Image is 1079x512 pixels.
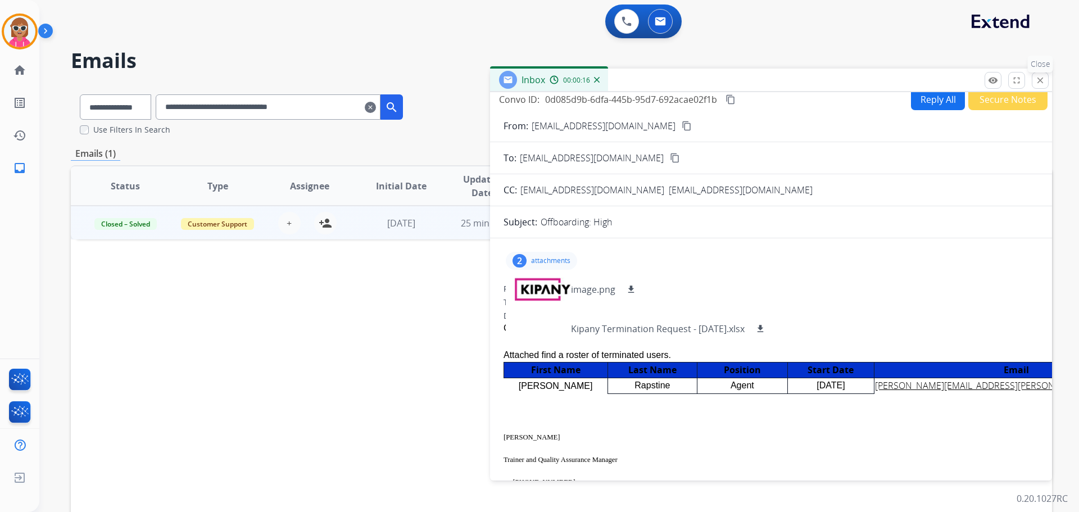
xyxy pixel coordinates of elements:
[968,88,1048,110] button: Secure Notes
[387,217,415,229] span: [DATE]
[504,348,1039,362] div: Attached find a roster of terminated users.
[457,173,508,200] span: Updated Date
[628,364,677,376] span: Last Name
[94,218,157,230] span: Closed – Solved
[504,310,1039,321] div: Date:
[504,215,537,229] p: Subject:
[670,153,680,163] mat-icon: content_copy
[531,364,581,376] span: First Name
[111,179,140,193] span: Status
[1004,364,1029,376] span: Email
[571,283,615,296] p: image.png
[13,129,26,142] mat-icon: history
[504,321,1039,335] div: Good Afternoon,
[531,256,570,265] p: attachments
[788,379,874,392] div: [DATE]
[181,218,254,230] span: Customer Support
[682,121,692,131] mat-icon: content_copy
[571,322,745,336] p: Kipany Termination Request - [DATE].xlsx
[504,478,575,486] span: m: [PHONE_NUMBER]
[669,184,813,196] span: [EMAIL_ADDRESS][DOMAIN_NAME]
[504,283,1039,294] div: From:
[365,101,376,114] mat-icon: clear
[71,49,1052,72] h2: Emails
[278,212,301,234] button: +
[504,456,618,464] b: Trainer and Quality Assurance Manager
[71,147,120,161] p: Emails (1)
[1017,492,1068,505] p: 0.20.1027RC
[13,161,26,175] mat-icon: inbox
[207,179,228,193] span: Type
[545,93,717,106] span: 0d085d9b-6dfa-445b-95d7-692acae02f1b
[755,324,765,334] mat-icon: download
[461,217,526,229] span: 25 minutes ago
[385,101,398,114] mat-icon: search
[13,64,26,77] mat-icon: home
[513,254,527,268] div: 2
[376,179,427,193] span: Initial Date
[504,433,560,441] b: [PERSON_NAME]
[504,151,516,165] p: To:
[541,215,612,229] p: Offboarding: High
[724,364,761,376] span: Position
[563,76,590,85] span: 00:00:16
[4,16,35,47] img: avatar
[505,379,607,393] div: [PERSON_NAME]
[520,151,664,165] span: [EMAIL_ADDRESS][DOMAIN_NAME]
[290,179,329,193] span: Assignee
[911,88,965,110] button: Reply All
[532,119,675,133] p: [EMAIL_ADDRESS][DOMAIN_NAME]
[988,75,998,85] mat-icon: remove_red_eye
[520,184,664,196] span: [EMAIL_ADDRESS][DOMAIN_NAME]
[1028,56,1053,73] p: Close
[609,379,696,392] div: Rapstine
[626,284,636,294] mat-icon: download
[522,74,545,86] span: Inbox
[1035,75,1045,85] mat-icon: close
[504,183,517,197] p: CC:
[499,93,539,106] p: Convo ID:
[287,216,292,230] span: +
[319,216,332,230] mat-icon: person_add
[504,297,1039,308] div: To:
[504,119,528,133] p: From:
[698,379,786,392] div: Agent
[13,96,26,110] mat-icon: list_alt
[808,364,854,376] span: Start Date
[93,124,170,135] label: Use Filters In Search
[726,94,736,105] mat-icon: content_copy
[1032,72,1049,89] button: Close
[1012,75,1022,85] mat-icon: fullscreen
